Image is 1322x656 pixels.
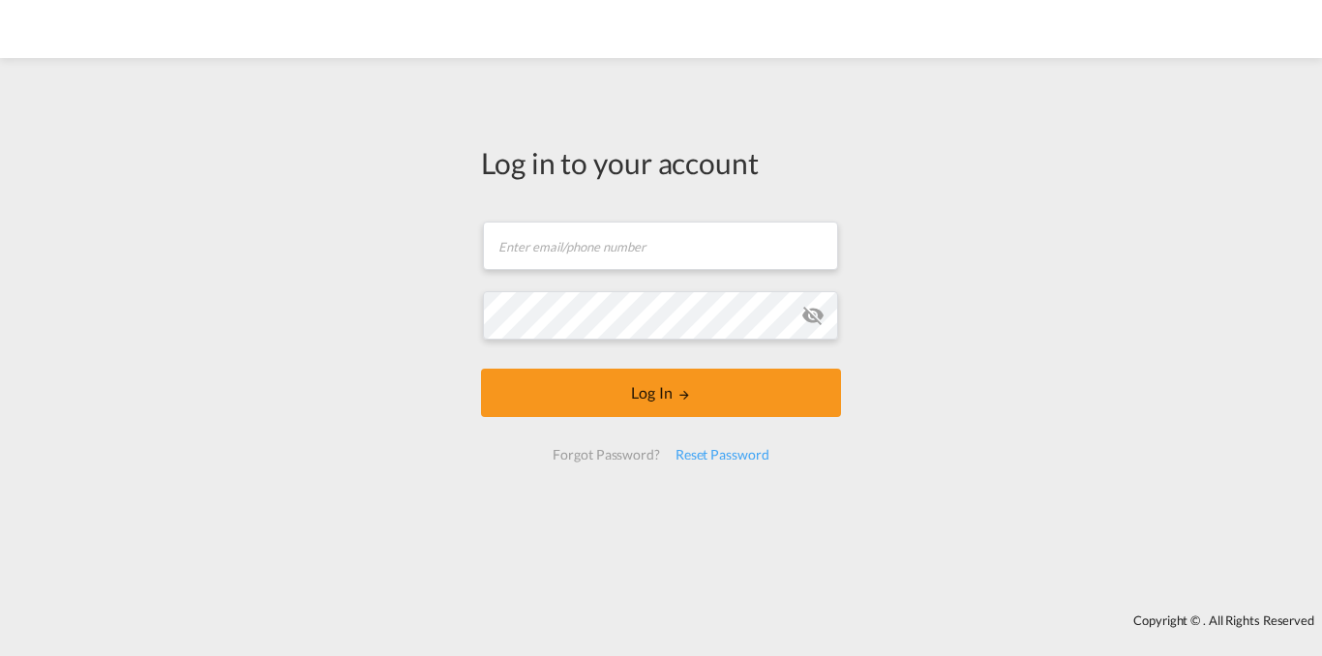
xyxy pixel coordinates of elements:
[481,142,841,183] div: Log in to your account
[483,222,838,270] input: Enter email/phone number
[481,369,841,417] button: LOGIN
[668,437,777,472] div: Reset Password
[801,304,825,327] md-icon: icon-eye-off
[545,437,667,472] div: Forgot Password?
